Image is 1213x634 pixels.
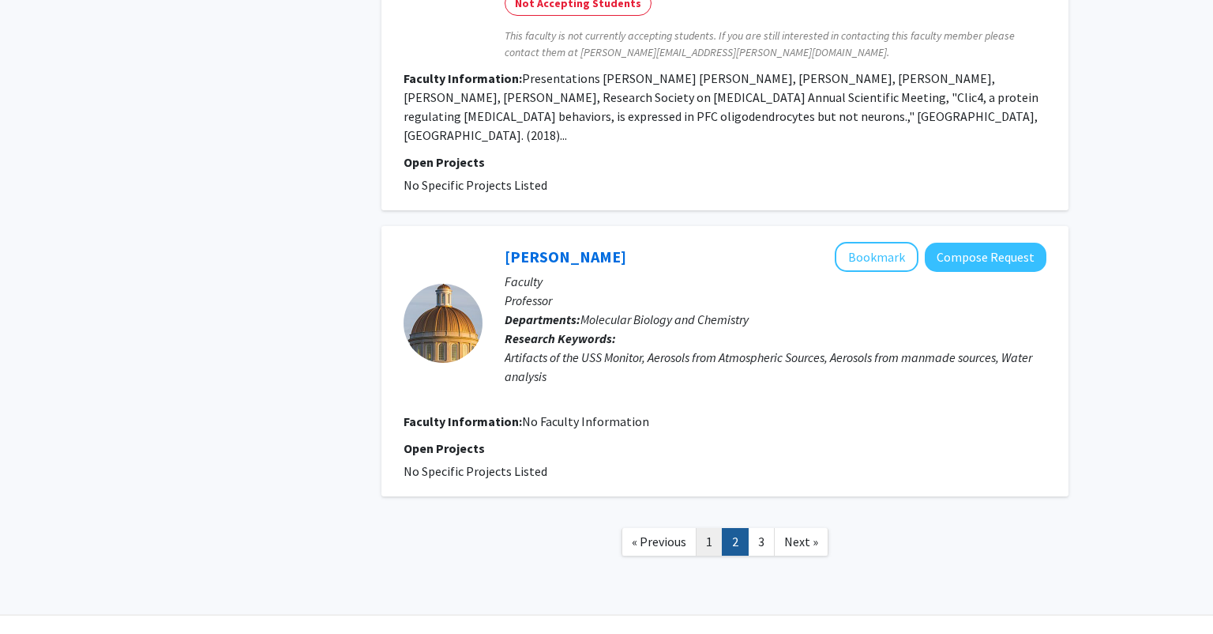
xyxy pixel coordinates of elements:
[505,247,626,266] a: [PERSON_NAME]
[404,177,547,193] span: No Specific Projects Listed
[404,70,1038,143] fg-read-more: Presentations [PERSON_NAME] [PERSON_NAME], [PERSON_NAME], [PERSON_NAME], [PERSON_NAME], [PERSON_N...
[632,534,686,549] span: « Previous
[505,291,1046,310] p: Professor
[696,528,723,556] a: 1
[774,528,828,556] a: Next
[12,563,67,622] iframe: Chat
[404,413,522,429] b: Faculty Information:
[381,512,1068,576] nav: Page navigation
[622,528,697,556] a: Previous
[505,272,1046,291] p: Faculty
[522,413,649,429] span: No Faculty Information
[505,348,1046,386] div: Artifacts of the USS Monitor, Aerosols from Atmospheric Sources, Aerosols from manmade sources, W...
[404,153,1046,172] p: Open Projects
[404,463,547,479] span: No Specific Projects Listed
[784,534,818,549] span: Next »
[505,330,616,346] b: Research Keywords:
[580,311,749,327] span: Molecular Biology and Chemistry
[404,70,522,86] b: Faculty Information:
[404,439,1046,458] p: Open Projects
[505,28,1046,61] span: This faculty is not currently accepting students. If you are still interested in contacting this ...
[722,528,749,556] a: 2
[505,311,580,327] b: Departments:
[925,243,1046,272] button: Compose Request to Kathleen Brunke
[748,528,775,556] a: 3
[835,242,918,272] button: Add Kathleen Brunke to Bookmarks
